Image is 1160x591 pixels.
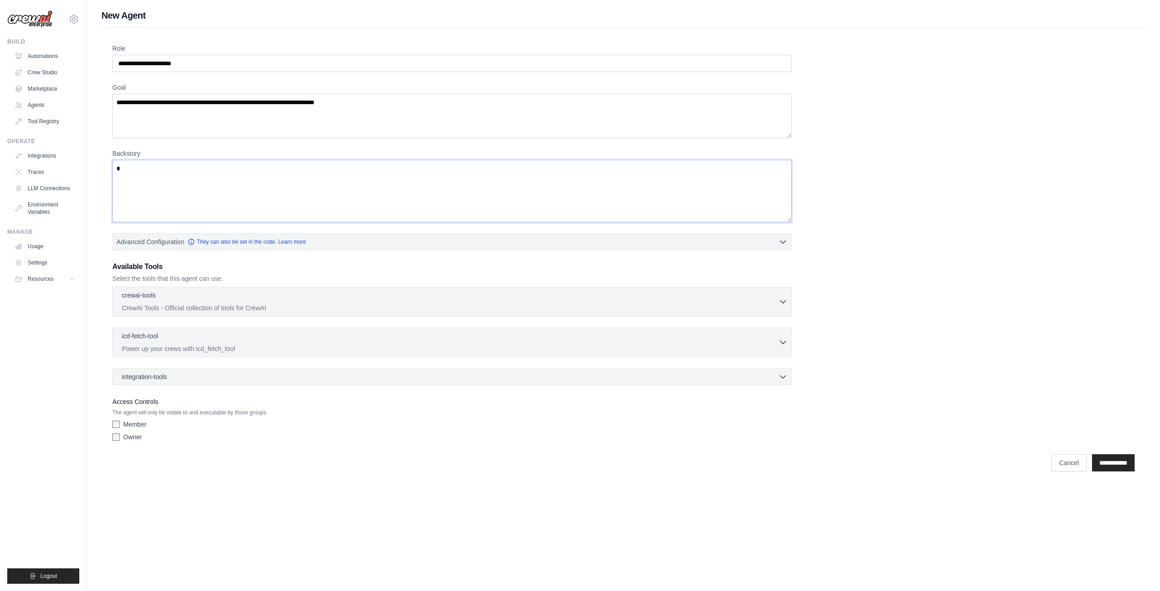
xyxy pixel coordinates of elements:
[112,83,792,92] label: Goal
[112,409,792,416] p: The agent will only be visible to and executable by those groups.
[7,568,79,584] button: Logout
[112,44,792,53] label: Role
[7,10,53,28] img: Logo
[11,49,79,63] a: Automations
[11,82,79,96] a: Marketplace
[122,303,778,312] p: CrewAI Tools - Official collection of tools for CrewAI
[112,274,792,283] p: Select the tools that this agent can use.
[112,261,792,272] h3: Available Tools
[1051,454,1087,471] a: Cancel
[112,396,792,407] label: Access Controls
[113,234,791,250] button: Advanced Configuration They can also be set in the code. Learn more
[28,275,53,283] span: Resources
[122,344,778,353] p: Power up your crews with icd_fetch_tool
[122,332,158,341] p: icd-fetch-tool
[7,228,79,235] div: Manage
[11,65,79,80] a: Crew Studio
[116,291,788,312] button: crewai-tools CrewAI Tools - Official collection of tools for CrewAI
[116,372,788,381] button: integration-tools
[123,432,142,442] label: Owner
[188,238,306,245] a: They can also be set in the code. Learn more
[11,149,79,163] a: Integrations
[116,237,184,246] span: Advanced Configuration
[11,181,79,196] a: LLM Connections
[11,114,79,129] a: Tool Registry
[11,197,79,219] a: Environment Variables
[11,165,79,179] a: Traces
[11,98,79,112] a: Agents
[122,372,167,381] span: integration-tools
[123,420,146,429] label: Member
[7,138,79,145] div: Operate
[101,9,1145,22] h1: New Agent
[112,149,792,158] label: Backstory
[11,255,79,270] a: Settings
[122,291,156,300] p: crewai-tools
[11,272,79,286] button: Resources
[40,572,57,580] span: Logout
[7,38,79,45] div: Build
[11,239,79,254] a: Usage
[116,332,788,353] button: icd-fetch-tool Power up your crews with icd_fetch_tool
